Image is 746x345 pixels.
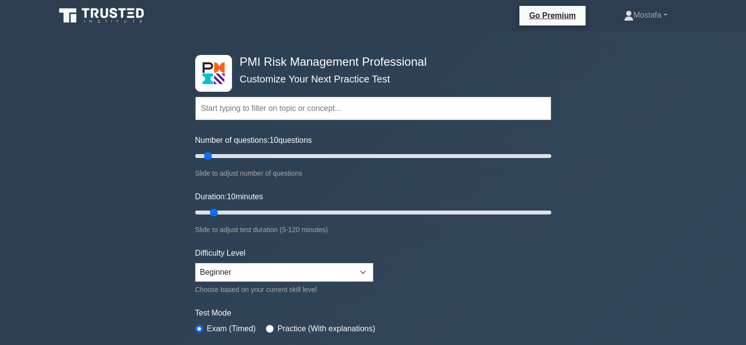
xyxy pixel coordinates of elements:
div: Slide to adjust number of questions [195,167,551,179]
span: 10 [227,192,235,201]
a: Go Premium [523,9,582,22]
div: Choose based on your current skill level [195,284,373,295]
label: Exam (Timed) [207,323,256,335]
a: Mostafa [600,5,691,25]
h4: PMI Risk Management Professional [236,55,503,69]
span: 10 [270,136,279,144]
input: Start typing to filter on topic or concept... [195,97,551,120]
label: Difficulty Level [195,247,246,259]
label: Practice (With explanations) [278,323,375,335]
label: Duration: minutes [195,191,263,203]
label: Test Mode [195,307,551,319]
div: Slide to adjust test duration (5-120 minutes) [195,224,551,236]
label: Number of questions: questions [195,134,312,146]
